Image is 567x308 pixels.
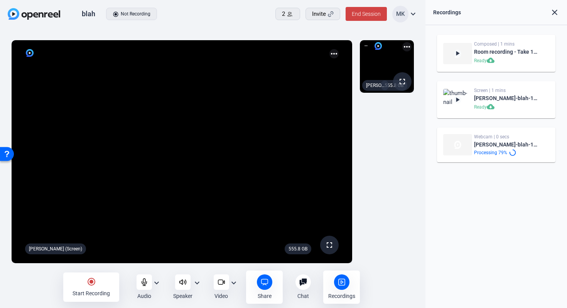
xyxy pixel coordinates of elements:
[392,6,408,22] div: MK
[285,243,311,254] div: 555.8 GB
[282,10,285,19] span: 2
[474,47,538,56] div: Room recording - Take 1 - backup
[328,292,355,300] div: Recordings
[152,278,161,288] mat-icon: expand_more
[137,292,151,300] div: Audio
[258,292,272,300] div: Share
[8,8,60,20] img: OpenReel logo
[275,8,300,20] button: 2
[433,8,461,17] div: Recordings
[443,89,472,110] img: thumb-nail
[362,80,389,91] div: [PERSON_NAME] (You)
[297,292,309,300] div: Chat
[73,289,110,297] div: Start Recording
[82,9,95,19] div: blah
[398,77,407,86] mat-icon: fullscreen
[192,278,202,288] mat-icon: expand_more
[346,7,387,21] button: End Session
[312,10,326,19] span: Invite
[325,240,334,250] mat-icon: fullscreen
[487,56,496,66] mat-icon: cloud_download
[474,41,538,47] div: Composed | 1 mins
[474,87,538,94] div: Screen | 1 mins
[229,278,238,288] mat-icon: expand_more
[87,277,96,286] mat-icon: radio_button_checked
[474,134,538,140] div: Webcam | 0 secs
[487,103,496,112] mat-icon: cloud_download
[474,56,538,66] div: Ready
[352,11,381,17] span: End Session
[173,292,192,300] div: Speaker
[443,134,472,155] img: thumb-nail
[474,140,538,149] div: [PERSON_NAME]-blah-1757353951035-webcam
[329,49,339,58] mat-icon: more_horiz
[474,94,538,103] div: [PERSON_NAME]-blah-1757353951035-screen
[550,8,559,17] mat-icon: close
[474,150,507,156] div: Processing 79%
[454,49,461,57] mat-icon: play_arrow
[26,49,34,57] img: logo
[25,243,86,254] div: [PERSON_NAME] (Screen)
[305,8,340,20] button: Invite
[402,42,412,51] mat-icon: more_horiz
[214,292,228,300] div: Video
[408,9,418,19] mat-icon: expand_more
[454,96,461,104] mat-icon: play_arrow
[443,43,472,64] img: thumb-nail
[474,103,538,112] div: Ready
[375,42,382,50] img: logo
